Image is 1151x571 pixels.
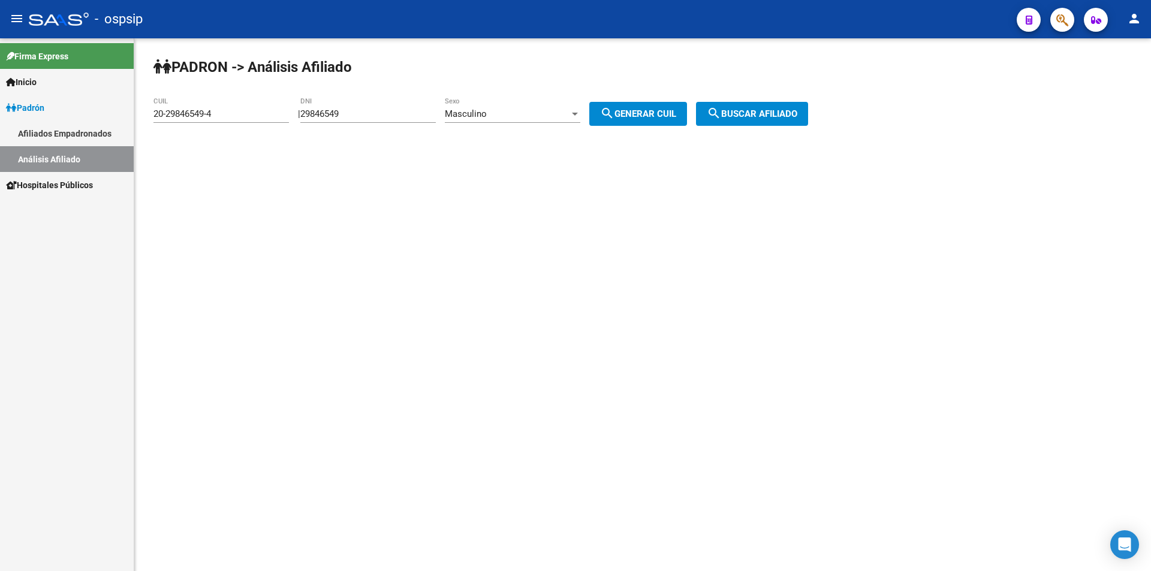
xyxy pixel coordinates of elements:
[1127,11,1141,26] mat-icon: person
[445,108,487,119] span: Masculino
[95,6,143,32] span: - ospsip
[6,75,37,89] span: Inicio
[707,106,721,120] mat-icon: search
[1110,530,1139,559] div: Open Intercom Messenger
[696,102,808,126] button: Buscar afiliado
[6,179,93,192] span: Hospitales Públicos
[153,59,352,75] strong: PADRON -> Análisis Afiliado
[600,106,614,120] mat-icon: search
[6,101,44,114] span: Padrón
[589,102,687,126] button: Generar CUIL
[600,108,676,119] span: Generar CUIL
[10,11,24,26] mat-icon: menu
[707,108,797,119] span: Buscar afiliado
[6,50,68,63] span: Firma Express
[298,108,696,119] div: |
